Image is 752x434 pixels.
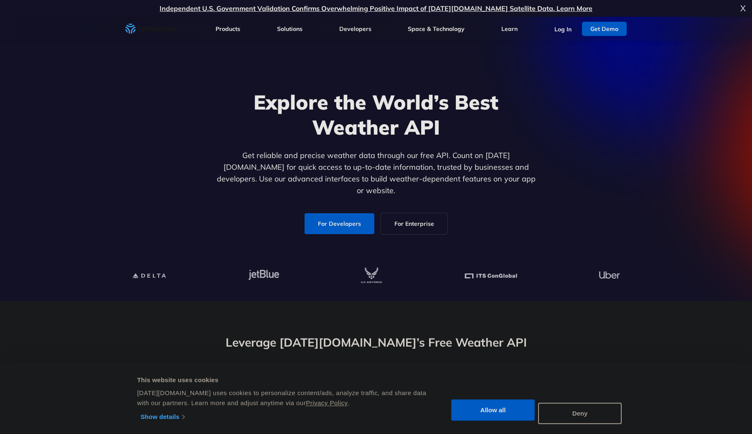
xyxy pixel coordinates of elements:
[501,25,518,33] a: Learn
[306,399,348,406] a: Privacy Policy
[125,334,627,350] h2: Leverage [DATE][DOMAIN_NAME]’s Free Weather API
[582,22,627,36] a: Get Demo
[125,23,180,35] a: Home link
[538,403,622,424] button: Deny
[215,89,537,140] h1: Explore the World’s Best Weather API
[277,25,302,33] a: Solutions
[216,25,240,33] a: Products
[381,213,447,234] a: For Enterprise
[339,25,371,33] a: Developers
[451,400,535,421] button: Allow all
[141,411,185,423] a: Show details
[137,375,427,385] div: This website uses cookies
[408,25,465,33] a: Space & Technology
[160,4,592,13] a: Independent U.S. Government Validation Confirms Overwhelming Positive Impact of [DATE][DOMAIN_NAM...
[554,26,572,33] a: Log In
[137,388,427,408] div: [DATE][DOMAIN_NAME] uses cookies to personalize content/ads, analyze traffic, and share data with...
[305,213,374,234] a: For Developers
[215,150,537,197] p: Get reliable and precise weather data through our free API. Count on [DATE][DOMAIN_NAME] for quic...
